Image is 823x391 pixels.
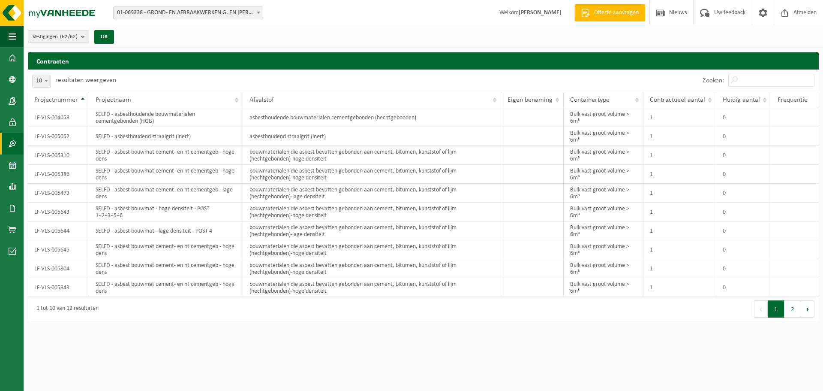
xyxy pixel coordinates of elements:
[643,278,716,297] td: 1
[778,97,808,103] span: Frequentie
[28,240,89,259] td: LF-VLS-005645
[113,6,263,19] span: 01-069338 - GROND- EN AFBRAAKWERKEN G. EN A. DE MEUTER - TERNAT
[89,240,243,259] td: SELFD - asbest bouwmat cement- en nt cementgeb - hoge dens
[716,259,771,278] td: 0
[574,4,645,21] a: Offerte aanvragen
[643,146,716,165] td: 1
[89,184,243,203] td: SELFD - asbest bouwmat cement- en nt cementgeb - lage dens
[243,240,502,259] td: bouwmaterialen die asbest bevatten gebonden aan cement, bitumen, kunststof of lijm (hechtgebonden...
[243,203,502,221] td: bouwmaterialen die asbest bevatten gebonden aan cement, bitumen, kunststof of lijm (hechtgebonden...
[564,146,643,165] td: Bulk vast groot volume > 6m³
[564,127,643,146] td: Bulk vast groot volume > 6m³
[28,52,819,69] h2: Contracten
[519,9,562,16] strong: [PERSON_NAME]
[801,300,814,318] button: Next
[716,203,771,221] td: 0
[643,240,716,259] td: 1
[243,127,502,146] td: asbesthoudend straalgrit (inert)
[703,77,724,84] label: Zoeken:
[716,278,771,297] td: 0
[643,165,716,184] td: 1
[564,165,643,184] td: Bulk vast groot volume > 6m³
[96,97,131,103] span: Projectnaam
[94,30,114,44] button: OK
[592,9,641,17] span: Offerte aanvragen
[249,97,274,103] span: Afvalstof
[564,259,643,278] td: Bulk vast groot volume > 6m³
[89,146,243,165] td: SELFD - asbest bouwmat cement- en nt cementgeb - hoge dens
[28,127,89,146] td: LF-VLS-005052
[564,203,643,221] td: Bulk vast groot volume > 6m³
[716,221,771,240] td: 0
[243,165,502,184] td: bouwmaterialen die asbest bevatten gebonden aan cement, bitumen, kunststof of lijm (hechtgebonden...
[643,203,716,221] td: 1
[28,165,89,184] td: LF-VLS-005386
[60,34,78,39] count: (62/62)
[28,184,89,203] td: LF-VLS-005473
[243,184,502,203] td: bouwmaterialen die asbest bevatten gebonden aan cement, bitumen, kunststof of lijm (hechtgebonden...
[716,184,771,203] td: 0
[784,300,801,318] button: 2
[89,221,243,240] td: SELFD - asbest bouwmat - lage densiteit - POST 4
[643,108,716,127] td: 1
[89,203,243,221] td: SELFD - asbest bouwmat - hoge densiteit - POST 1+2+3+5+6
[89,165,243,184] td: SELFD - asbest bouwmat cement- en nt cementgeb - hoge dens
[28,221,89,240] td: LF-VLS-005644
[564,240,643,259] td: Bulk vast groot volume > 6m³
[89,108,243,127] td: SELFD - asbesthoudende bouwmaterialen cementgebonden (HGB)
[768,300,784,318] button: 1
[28,108,89,127] td: LF-VLS-004058
[89,127,243,146] td: SELFD - asbesthoudend straalgrit (inert)
[643,127,716,146] td: 1
[716,165,771,184] td: 0
[28,259,89,278] td: LF-VLS-005804
[34,97,78,103] span: Projectnummer
[650,97,705,103] span: Contractueel aantal
[33,75,51,87] span: 10
[55,77,116,84] label: resultaten weergeven
[564,278,643,297] td: Bulk vast groot volume > 6m³
[716,127,771,146] td: 0
[28,146,89,165] td: LF-VLS-005310
[716,146,771,165] td: 0
[243,146,502,165] td: bouwmaterialen die asbest bevatten gebonden aan cement, bitumen, kunststof of lijm (hechtgebonden...
[243,221,502,240] td: bouwmaterialen die asbest bevatten gebonden aan cement, bitumen, kunststof of lijm (hechtgebonden...
[243,278,502,297] td: bouwmaterialen die asbest bevatten gebonden aan cement, bitumen, kunststof of lijm (hechtgebonden...
[564,184,643,203] td: Bulk vast groot volume > 6m³
[28,30,89,43] button: Vestigingen(62/62)
[716,240,771,259] td: 0
[564,221,643,240] td: Bulk vast groot volume > 6m³
[89,259,243,278] td: SELFD - asbest bouwmat cement- en nt cementgeb - hoge dens
[243,108,502,127] td: asbesthoudende bouwmaterialen cementgebonden (hechtgebonden)
[28,203,89,221] td: LF-VLS-005643
[723,97,760,103] span: Huidig aantal
[32,301,99,317] div: 1 tot 10 van 12 resultaten
[114,7,263,19] span: 01-069338 - GROND- EN AFBRAAKWERKEN G. EN A. DE MEUTER - TERNAT
[754,300,768,318] button: Previous
[243,259,502,278] td: bouwmaterialen die asbest bevatten gebonden aan cement, bitumen, kunststof of lijm (hechtgebonden...
[564,108,643,127] td: Bulk vast groot volume > 6m³
[33,30,78,43] span: Vestigingen
[643,184,716,203] td: 1
[89,278,243,297] td: SELFD - asbest bouwmat cement- en nt cementgeb - hoge dens
[643,259,716,278] td: 1
[643,221,716,240] td: 1
[716,108,771,127] td: 0
[28,278,89,297] td: LF-VLS-005843
[32,75,51,88] span: 10
[508,97,553,103] span: Eigen benaming
[570,97,610,103] span: Containertype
